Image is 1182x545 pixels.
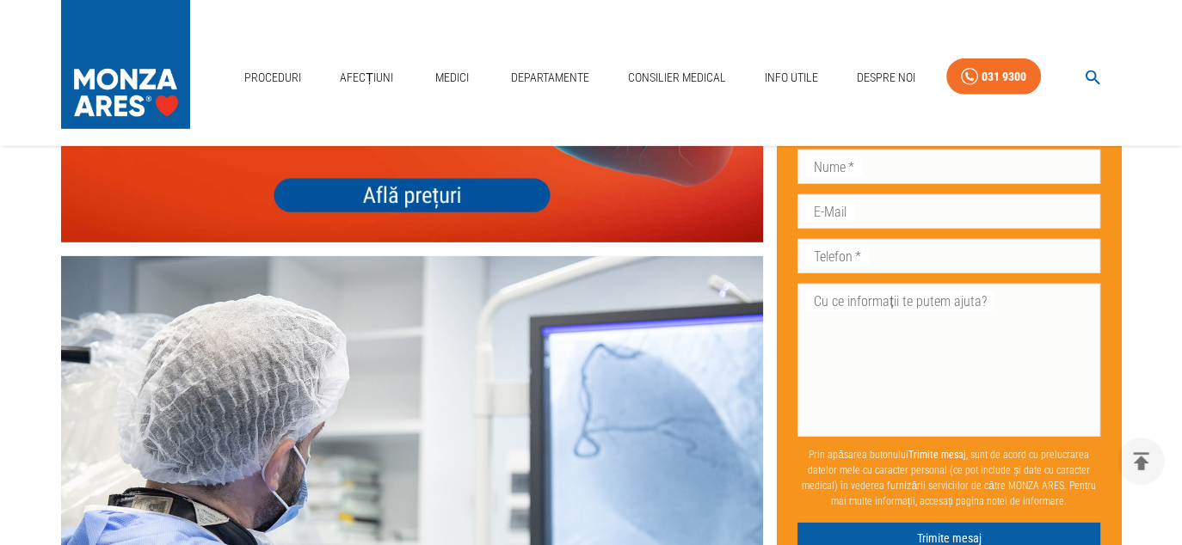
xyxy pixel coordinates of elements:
a: Despre Noi [849,60,921,95]
div: 031 9300 [982,66,1026,88]
a: Departamente [504,60,596,95]
b: Trimite mesaj [908,449,966,461]
button: delete [1117,438,1165,485]
a: Afecțiuni [333,60,400,95]
p: Prin apăsarea butonului , sunt de acord cu prelucrarea datelor mele cu caracter personal (ce pot ... [797,440,1100,516]
a: 031 9300 [946,58,1041,95]
a: Medici [424,60,479,95]
a: Info Utile [758,60,825,95]
a: Consilier Medical [621,60,733,95]
a: Proceduri [237,60,308,95]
